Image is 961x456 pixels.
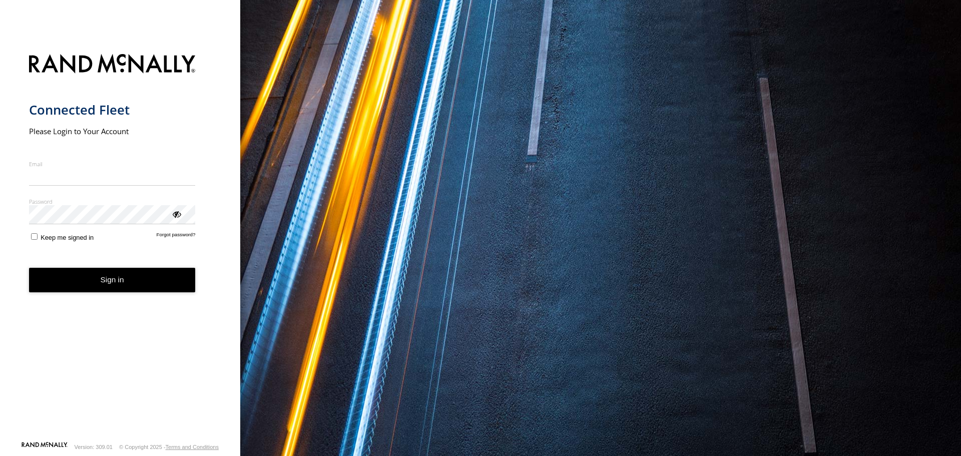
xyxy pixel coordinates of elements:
h1: Connected Fleet [29,102,196,118]
form: main [29,48,212,441]
a: Forgot password? [157,232,196,241]
div: © Copyright 2025 - [119,444,219,450]
h2: Please Login to Your Account [29,126,196,136]
label: Password [29,198,196,205]
a: Terms and Conditions [166,444,219,450]
input: Keep me signed in [31,233,38,240]
span: Keep me signed in [41,234,94,241]
label: Email [29,160,196,168]
div: ViewPassword [171,209,181,219]
img: Rand McNally [29,52,196,78]
button: Sign in [29,268,196,292]
a: Visit our Website [22,442,68,452]
div: Version: 309.01 [75,444,113,450]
